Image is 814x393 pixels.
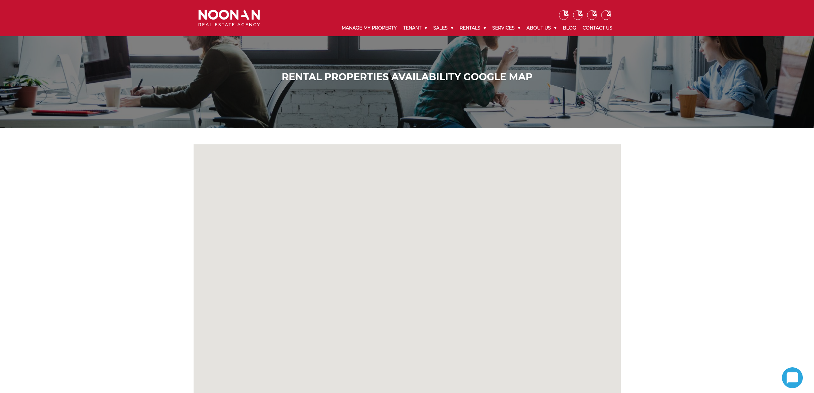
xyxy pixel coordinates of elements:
h1: Rental Properties Availability Google Map [200,71,614,83]
a: Services [489,20,523,36]
a: Manage My Property [338,20,400,36]
a: Sales [430,20,456,36]
a: Blog [560,20,579,36]
a: Tenant [400,20,430,36]
img: Noonan Real Estate Agency [198,10,260,27]
a: Contact Us [579,20,616,36]
a: About Us [523,20,560,36]
a: Rentals [456,20,489,36]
